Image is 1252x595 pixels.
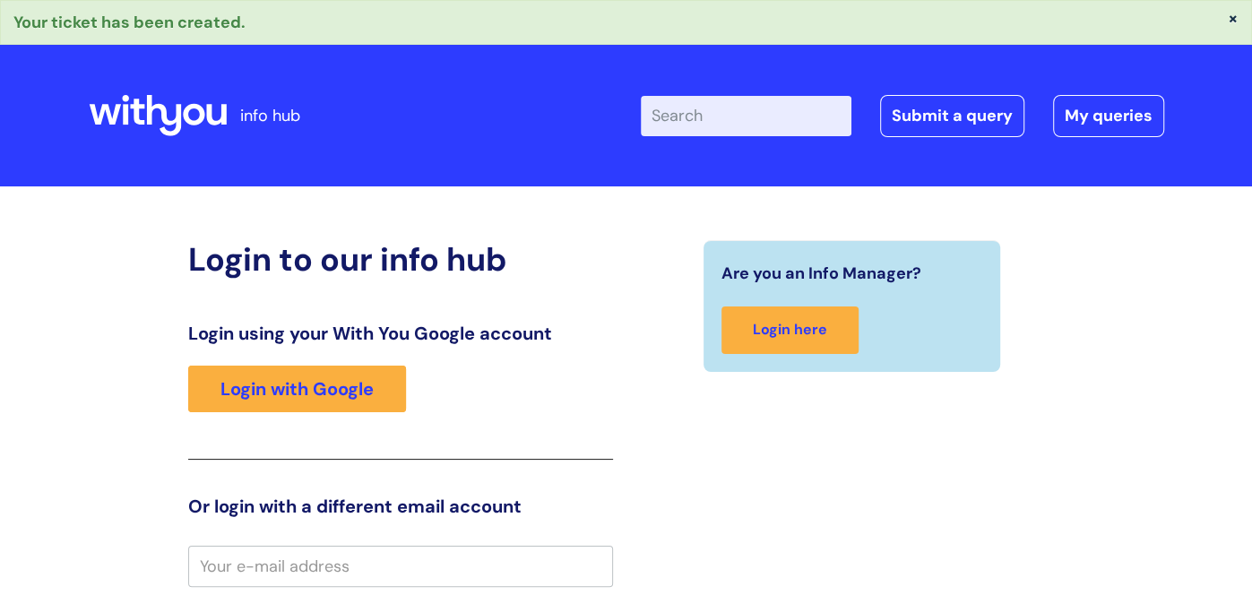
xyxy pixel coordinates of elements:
[721,306,859,354] a: Login here
[240,101,300,130] p: info hub
[188,240,613,279] h2: Login to our info hub
[1228,10,1239,26] button: ×
[721,259,921,288] span: Are you an Info Manager?
[188,323,613,344] h3: Login using your With You Google account
[880,95,1024,136] a: Submit a query
[188,366,406,412] a: Login with Google
[188,496,613,517] h3: Or login with a different email account
[641,96,851,135] input: Search
[1053,95,1164,136] a: My queries
[188,546,613,587] input: Your e-mail address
